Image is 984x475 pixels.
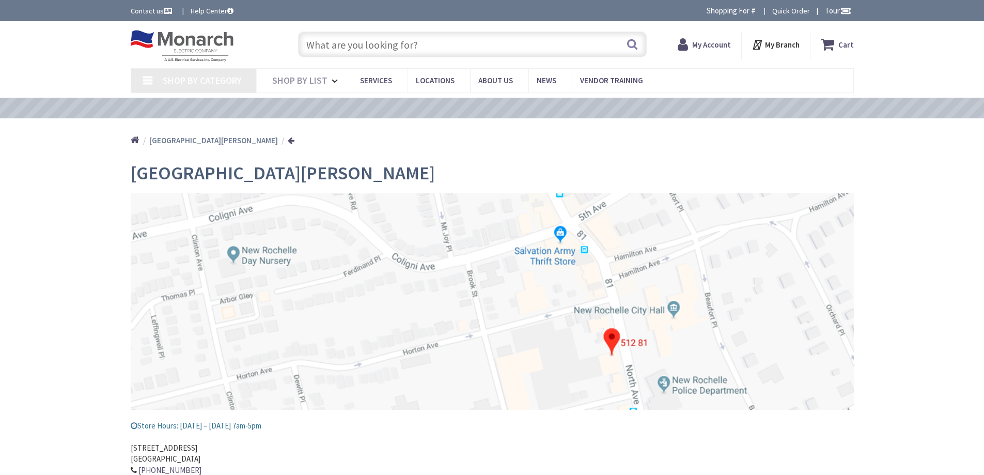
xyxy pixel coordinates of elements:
[765,40,800,50] strong: My Branch
[580,75,643,85] span: Vendor Training
[163,74,242,86] span: Shop By Category
[838,35,854,54] strong: Cart
[131,161,435,185] span: [GEOGRAPHIC_DATA][PERSON_NAME]
[478,75,513,85] span: About Us
[298,32,647,57] input: What are you looking for?
[825,6,851,16] span: Tour
[149,135,278,145] strong: [GEOGRAPHIC_DATA][PERSON_NAME]
[678,35,731,54] a: My Account
[131,30,234,62] img: Monarch Electric Company
[537,75,556,85] span: News
[131,421,261,431] span: Store Hours: [DATE] – [DATE] 7am-5pm
[751,6,756,16] strong: #
[402,103,582,114] a: VIEW OUR VIDEO TRAINING LIBRARY
[821,35,854,54] a: Cart
[131,193,854,410] img: 12-3.PNG
[416,75,455,85] span: Locations
[191,6,233,16] a: Help Center
[272,74,327,86] span: Shop By List
[707,6,749,16] span: Shopping For
[360,75,392,85] span: Services
[131,6,174,16] a: Contact us
[752,35,800,54] div: My Branch
[692,40,731,50] strong: My Account
[772,6,810,16] a: Quick Order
